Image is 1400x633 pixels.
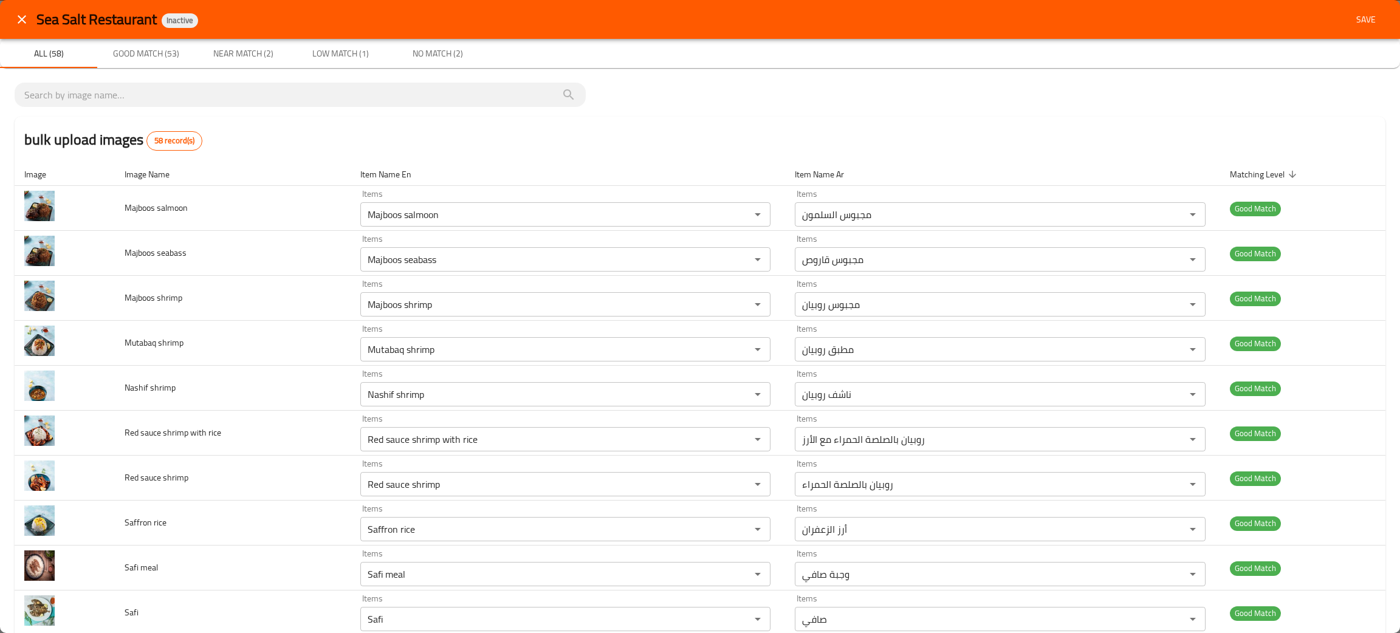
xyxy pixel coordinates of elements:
img: Safi meal [24,550,55,581]
span: No Match (2) [396,46,479,61]
span: Good Match [1230,202,1281,216]
span: All (58) [7,46,90,61]
span: Matching Level [1230,167,1300,182]
button: Save [1347,9,1385,31]
input: search [24,85,576,104]
th: Item Name En [351,163,786,186]
span: Majboos shrimp [125,290,182,306]
span: Good Match [1230,471,1281,485]
button: Open [1184,386,1201,403]
img: Nashif shrimp [24,371,55,401]
button: Open [1184,476,1201,493]
span: Saffron rice [125,515,166,530]
span: Save [1351,12,1381,27]
span: Safi [125,604,139,620]
button: Open [1184,566,1201,583]
button: Open [749,296,766,313]
span: Red sauce shrimp [125,470,188,485]
button: Open [749,251,766,268]
div: Total records count [146,131,202,151]
span: Majboos salmoon [125,200,188,216]
button: Open [1184,296,1201,313]
span: Good Match (53) [105,46,187,61]
span: Good Match [1230,561,1281,575]
img: Safi [24,595,55,626]
button: Open [749,566,766,583]
span: Good Match [1230,337,1281,351]
img: Majboos shrimp [24,281,55,311]
span: Low Match (1) [299,46,382,61]
button: Open [749,206,766,223]
img: Majboos seabass [24,236,55,266]
img: Red sauce shrimp [24,460,55,491]
h2: bulk upload images [24,129,202,151]
span: Safi meal [125,559,158,575]
span: Near Match (2) [202,46,284,61]
img: Mutabaq shrimp [24,326,55,356]
button: Open [749,611,766,628]
span: Good Match [1230,516,1281,530]
button: Open [1184,251,1201,268]
button: Open [1184,521,1201,538]
span: 58 record(s) [147,135,202,147]
button: close [7,5,36,34]
span: Red sauce shrimp with rice [125,425,221,440]
img: Majboos salmoon [24,191,55,221]
button: Open [749,476,766,493]
button: Open [1184,206,1201,223]
button: Open [1184,341,1201,358]
th: Item Name Ar [785,163,1220,186]
th: Image [15,163,115,186]
button: Open [749,386,766,403]
button: Open [1184,611,1201,628]
span: Sea Salt Restaurant [36,5,157,33]
button: Open [1184,431,1201,448]
button: Open [749,521,766,538]
span: Nashif shrimp [125,380,176,395]
span: Inactive [162,15,198,26]
span: Good Match [1230,292,1281,306]
span: Image Name [125,167,185,182]
span: Mutabaq shrimp [125,335,184,351]
span: Good Match [1230,606,1281,620]
button: Open [749,341,766,358]
span: Good Match [1230,426,1281,440]
img: Red sauce shrimp with rice [24,416,55,446]
div: Inactive [162,13,198,28]
span: Good Match [1230,247,1281,261]
img: Saffron rice [24,505,55,536]
span: Majboos seabass [125,245,187,261]
button: Open [749,431,766,448]
span: Good Match [1230,382,1281,395]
